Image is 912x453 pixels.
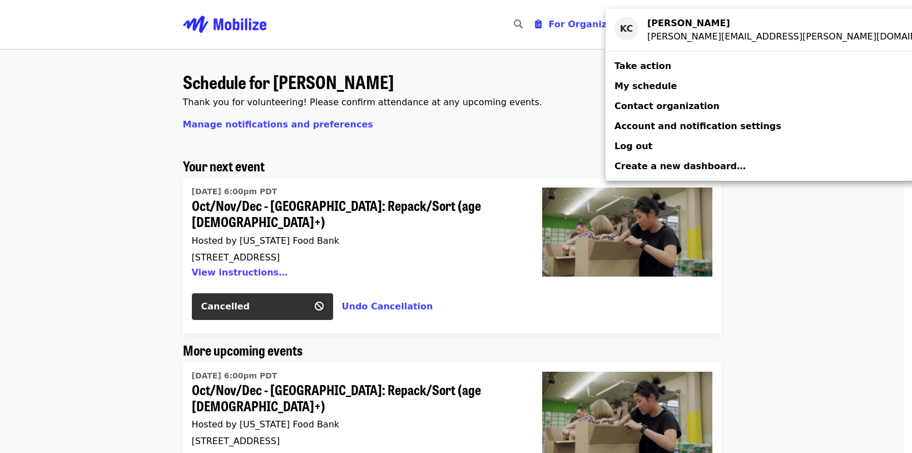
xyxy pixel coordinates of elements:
span: Contact organization [614,101,720,111]
span: Log out [614,141,652,151]
span: Take action [614,61,671,71]
span: Account and notification settings [614,121,781,131]
span: My schedule [614,81,677,91]
div: KC [614,17,638,41]
span: Create a new dashboard… [614,161,746,171]
strong: [PERSON_NAME] [647,18,730,28]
